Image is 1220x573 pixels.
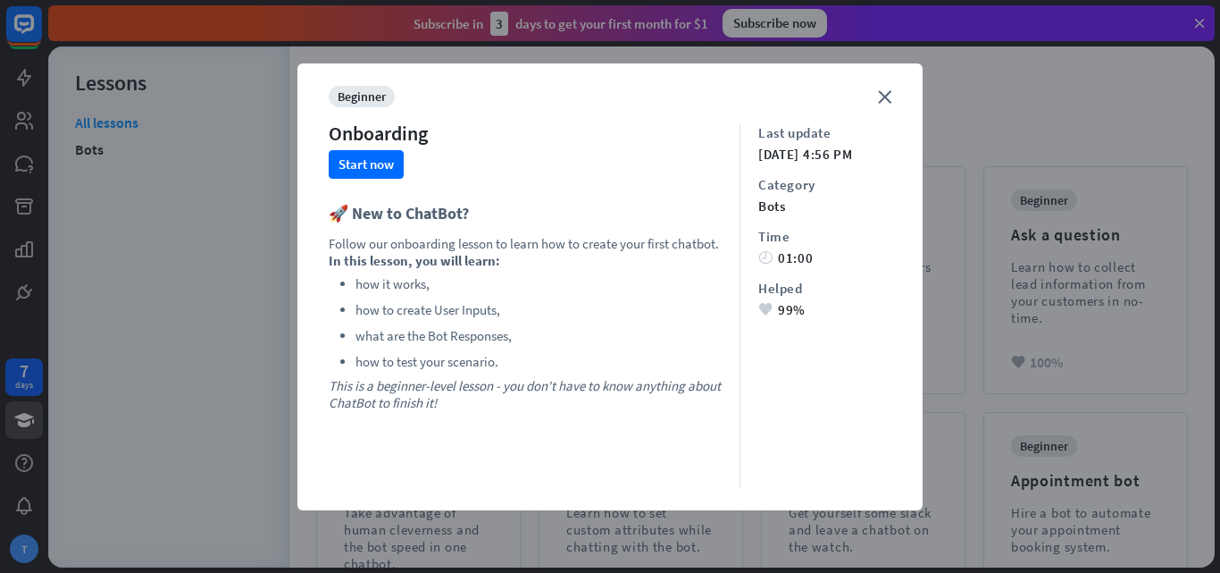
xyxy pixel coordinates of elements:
div: Onboarding [329,121,428,146]
li: how to test your scenario. [355,351,722,373]
button: Open LiveChat chat widget [14,7,68,61]
div: beginner [329,86,395,107]
i: close [878,90,891,104]
div: Last update [758,124,891,141]
li: what are the Bot Responses, [355,325,722,347]
li: how it works, [355,274,722,295]
div: [DATE] 4:56 PM [758,146,891,163]
i: time [758,251,773,265]
i: This is a beginner-level lesson - you don't have to know anything about ChatBot to finish it! [329,377,721,411]
li: how to create User Inputs, [355,299,722,321]
h3: 🚀 New to ChatBot? [329,201,722,227]
div: 01:00 [758,249,891,266]
button: Start now [329,150,404,179]
div: Category [758,176,891,193]
div: Time [758,228,891,245]
div: 99% [758,301,891,318]
div: Helped [758,280,891,297]
p: Follow our onboarding lesson to learn how to create your first chatbot. [329,235,722,252]
i: heart [758,303,773,316]
b: In this lesson, you will learn: [329,252,500,269]
div: bots [758,198,891,215]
